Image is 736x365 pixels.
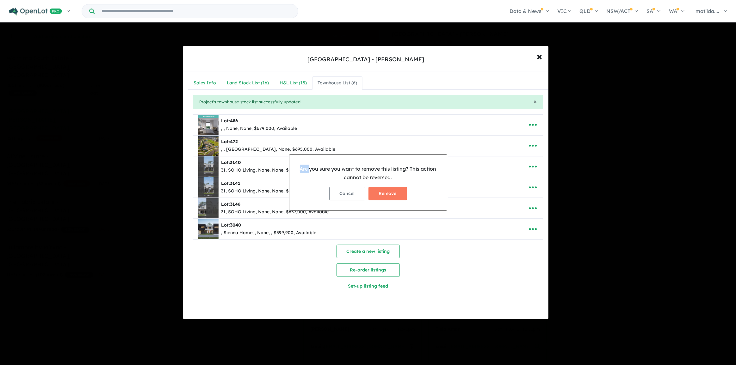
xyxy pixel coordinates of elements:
[329,187,365,200] button: Cancel
[368,187,407,200] button: Remove
[696,8,719,14] span: matilda....
[294,165,442,182] p: Are you sure you want to remove this listing? This action cannot be reversed.
[9,8,62,15] img: Openlot PRO Logo White
[96,4,297,18] input: Try estate name, suburb, builder or developer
